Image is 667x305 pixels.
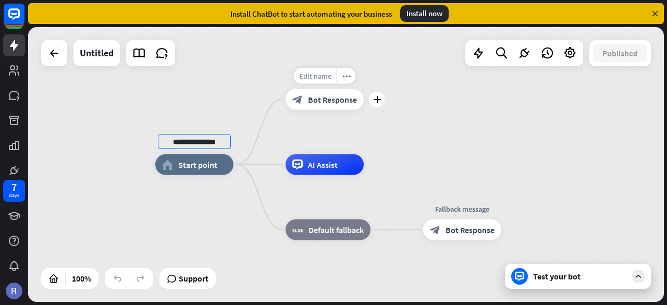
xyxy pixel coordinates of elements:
[533,271,627,282] div: Test your bot
[3,180,25,202] a: 7 days
[593,44,647,63] button: Published
[162,160,173,170] i: home_2
[178,160,217,170] span: Start point
[9,192,19,199] div: days
[8,4,40,35] button: Open LiveChat chat widget
[299,71,331,81] span: Edit name
[292,225,303,235] i: block_fallback
[400,5,449,22] div: Install now
[308,160,338,170] span: AI Assist
[446,225,495,235] span: Bot Response
[292,94,303,105] i: block_bot_response
[80,40,114,66] div: Untitled
[373,96,381,103] i: plus
[415,204,509,214] div: Fallback message
[230,9,392,19] div: Install ChatBot to start automating your business
[179,270,208,287] span: Support
[308,225,364,235] span: Default fallback
[430,225,440,235] i: block_bot_response
[69,270,94,287] div: 100%
[342,72,351,80] i: more_horiz
[308,94,357,105] span: Bot Response
[11,182,17,192] div: 7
